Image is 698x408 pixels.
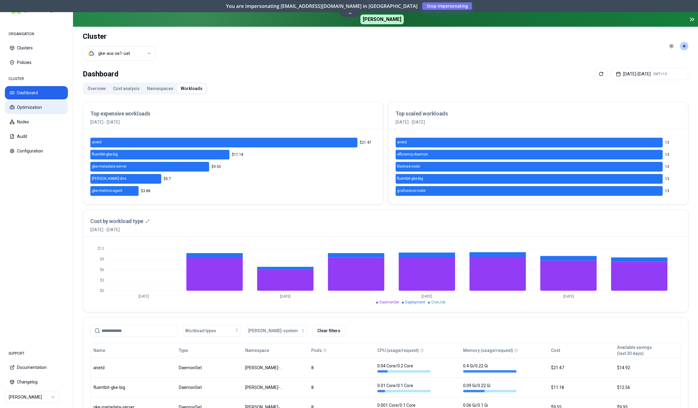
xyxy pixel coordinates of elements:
[179,384,239,390] div: DaemonSet
[617,365,678,371] div: $14.92
[83,32,155,41] h1: Cluster
[5,28,68,40] div: ORGANISATION
[311,384,372,390] div: 8
[90,217,143,226] h3: Cost by workload type
[90,119,376,125] p: [DATE] - [DATE]
[312,325,346,337] button: Clear filters
[653,72,667,76] span: GMT+10
[248,328,298,334] span: [PERSON_NAME]-system
[463,383,516,392] div: 0.09 Gi / 0.22 Gi
[177,84,206,93] button: Workloads
[93,344,105,356] button: Name
[90,227,149,233] span: [DATE] - [DATE]
[5,130,68,143] button: Audit
[98,50,130,56] div: gke-aus-se1-uat
[5,375,68,389] button: Changelog
[90,109,376,118] h3: Top expensive workloads
[280,294,291,298] tspan: [DATE]
[83,68,119,80] div: Dashboard
[551,365,611,371] div: $21.47
[5,73,68,85] div: CLUSTER
[5,56,68,69] button: Policies
[246,325,307,337] button: [PERSON_NAME]-system
[179,344,188,356] button: Type
[100,268,104,272] tspan: $6
[98,246,104,251] tspan: $12
[5,86,68,99] button: Dashboard
[422,294,432,298] tspan: [DATE]
[5,361,68,374] button: Documentation
[88,50,94,56] img: gcp
[179,365,239,371] div: DaemonSet
[611,68,688,80] button: [DATE]-[DATE]GMT+10
[431,300,445,304] span: CronJob
[311,344,322,356] button: Pods
[377,363,431,373] div: 0.04 Core / 0.2 Core
[139,294,149,298] tspan: [DATE]
[93,384,147,390] div: fluentbit-gke-big
[360,15,404,24] span: [PERSON_NAME]
[109,84,143,93] button: Cost analysis
[563,294,574,298] tspan: [DATE]
[84,84,109,93] button: Overview
[245,344,269,356] button: Namespace
[5,115,68,129] button: Nodes
[185,328,216,334] span: Workload types
[617,344,652,356] button: Available savings(last 30 days)
[396,119,681,125] p: [DATE] - [DATE]
[377,383,431,392] div: 0.01 Core / 0.1 Core
[463,344,513,356] button: Memory (usage/request)
[5,41,68,55] button: Clusters
[245,365,284,371] div: kube-system
[183,325,241,337] button: Workload types
[5,144,68,158] button: Configuration
[551,384,611,390] div: $11.18
[100,278,104,282] tspan: $3
[617,384,678,390] div: $12.56
[143,84,177,93] button: Namespaces
[5,347,68,360] div: SUPPORT
[5,101,68,114] button: Optimization
[93,365,147,371] div: anetd
[377,344,419,356] button: CPU (usage/request)
[311,365,372,371] div: 8
[463,363,516,373] div: 0.4 Gi / 0.22 Gi
[245,384,284,390] div: kube-system
[83,46,155,61] button: Select a value
[100,289,104,293] tspan: $0
[405,300,425,304] span: Deployment
[551,344,560,356] button: Cost
[100,257,104,261] tspan: $9
[396,109,681,118] h3: Top scaled workloads
[379,300,399,304] span: DaemonSet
